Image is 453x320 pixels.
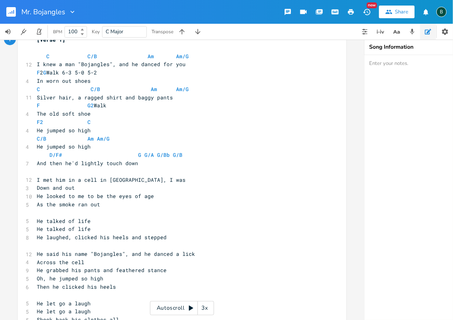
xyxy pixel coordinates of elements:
[37,300,91,307] span: He let go a laugh
[37,275,103,282] span: Oh, he jumped so high
[144,151,154,158] span: G/A
[87,118,91,126] span: C
[37,77,91,84] span: In worn out shoes
[157,151,170,158] span: G/Bb
[150,301,214,315] div: Autoscroll
[37,308,91,315] span: He let go a laugh
[148,53,154,60] span: Am
[53,30,62,34] div: BPM
[91,86,100,93] span: C/B
[395,8,408,15] div: Share
[176,86,189,93] span: Am/G
[173,151,182,158] span: G/B
[198,301,212,315] div: 3x
[87,102,94,109] span: G2
[37,118,43,126] span: F2
[87,53,97,60] span: C/B
[87,135,94,142] span: Am
[436,3,447,21] button: B
[37,160,138,167] span: And then he'd lightly touch down
[37,69,97,76] span: 2 Walk 6-3 5-0 5-2
[37,201,100,208] span: As the smoke ran out
[37,176,186,183] span: I met him in a cell in [GEOGRAPHIC_DATA], I was
[152,29,173,34] div: Transpose
[37,94,173,101] span: Silver hair, a ragged shirt and baggy pants
[43,69,46,76] span: G
[37,143,91,150] span: He jumped so high
[37,127,91,134] span: He jumped so high
[37,102,106,109] span: Walk
[176,53,189,60] span: Am/G
[37,184,75,191] span: Down and out
[359,5,375,19] button: New
[37,135,46,142] span: C/B
[37,110,91,117] span: The old soft shoe
[379,6,415,18] button: Share
[49,151,62,158] span: D/F#
[37,225,91,232] span: He talked of life
[367,2,377,8] div: New
[106,28,123,35] span: C Major
[37,217,91,225] span: He talked of life
[92,29,100,34] div: Key
[436,7,447,17] div: BruCe
[37,102,40,109] span: F
[37,267,167,274] span: He grabbed his pants and feathered stance
[37,259,84,266] span: Across the cell
[37,234,167,241] span: He laughed, clicked his heels and stepped
[97,135,110,142] span: Am/G
[37,250,195,257] span: He said his name "Bojangles", and he danced a lick
[37,283,116,290] span: Then he clicked his heels
[37,69,40,76] span: F
[138,151,141,158] span: G
[37,192,154,200] span: He looked to me to be the eyes of age
[21,8,65,15] span: Mr. Bojangles
[46,53,49,60] span: C
[37,61,186,68] span: I knew a man "Bojangles", and he danced for you
[151,86,157,93] span: Am
[37,86,40,93] span: C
